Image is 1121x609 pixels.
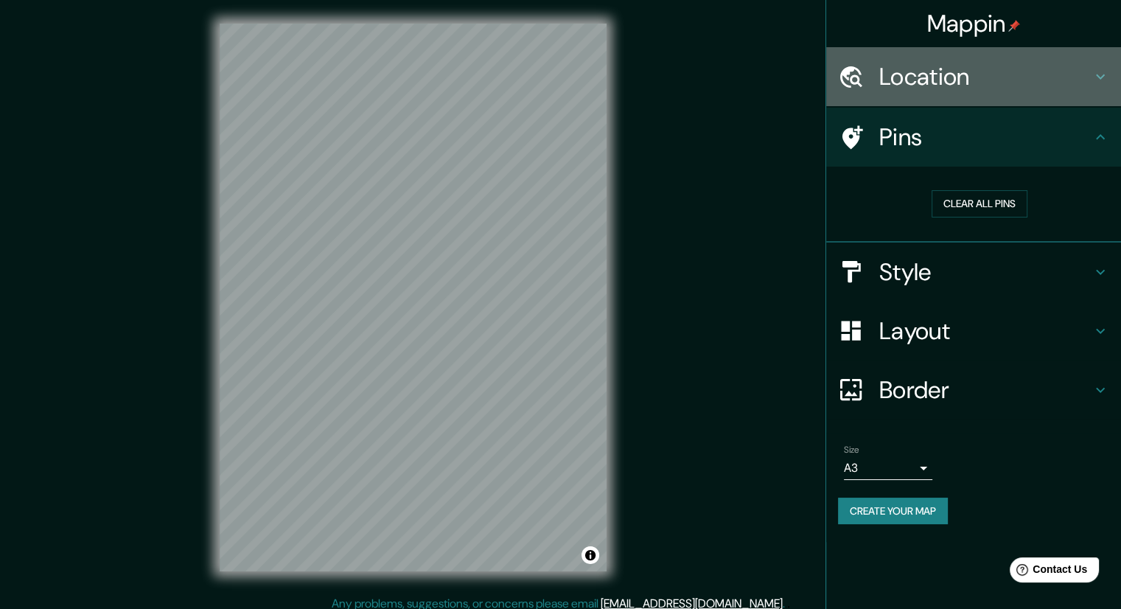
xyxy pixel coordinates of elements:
button: Toggle attribution [582,546,599,564]
h4: Mappin [927,9,1021,38]
div: Style [826,243,1121,302]
div: Pins [826,108,1121,167]
h4: Location [879,62,1092,91]
h4: Layout [879,316,1092,346]
button: Clear all pins [932,190,1027,217]
h4: Pins [879,122,1092,152]
h4: Style [879,257,1092,287]
label: Size [844,443,859,456]
img: pin-icon.png [1008,20,1020,32]
div: Border [826,361,1121,420]
iframe: Help widget launcher [990,551,1105,593]
canvas: Map [220,24,607,571]
div: Location [826,47,1121,106]
div: Layout [826,302,1121,361]
div: A3 [844,456,932,480]
h4: Border [879,375,1092,405]
button: Create your map [838,498,948,525]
